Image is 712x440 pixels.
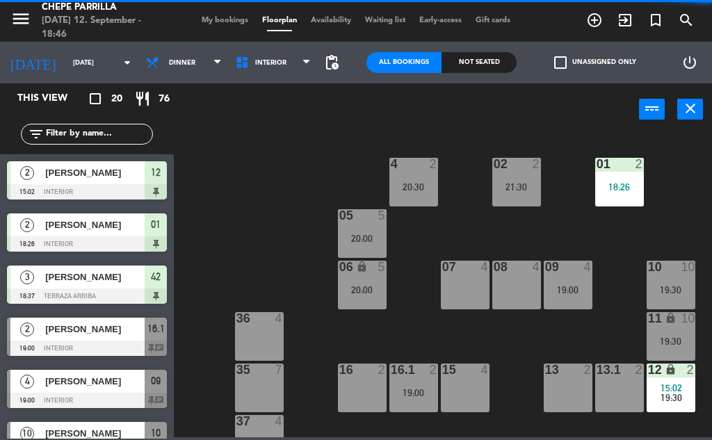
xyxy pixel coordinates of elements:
[583,364,592,376] div: 2
[480,364,489,376] div: 4
[429,158,437,170] div: 2
[554,56,567,69] span: check_box_outline_blank
[275,312,283,325] div: 4
[339,364,340,376] div: 16
[195,17,255,24] span: My bookings
[648,261,649,273] div: 10
[639,99,665,120] button: power_input
[442,364,443,376] div: 15
[20,375,34,389] span: 4
[681,312,695,325] div: 10
[45,322,145,336] span: [PERSON_NAME]
[554,56,636,69] label: Unassigned only
[389,388,438,398] div: 19:00
[44,127,152,142] input: Filter by name...
[665,364,677,375] i: lock
[442,261,443,273] div: 07
[255,59,286,67] span: Interior
[597,158,597,170] div: 01
[648,364,649,376] div: 12
[412,17,469,24] span: Early-access
[45,218,145,232] span: [PERSON_NAME]
[7,90,100,107] div: This view
[339,261,340,273] div: 06
[20,166,34,180] span: 2
[648,312,649,325] div: 11
[647,336,695,346] div: 19:30
[532,261,540,273] div: 4
[661,392,682,403] span: 19:30
[45,270,145,284] span: [PERSON_NAME]
[275,364,283,376] div: 7
[159,91,170,107] span: 76
[87,90,104,107] i: crop_square
[339,209,340,222] div: 05
[356,261,368,272] i: lock
[544,285,592,295] div: 19:00
[255,17,304,24] span: Floorplan
[545,261,546,273] div: 09
[111,91,122,107] span: 20
[45,374,145,389] span: [PERSON_NAME]
[682,100,699,117] i: close
[20,218,34,232] span: 2
[647,12,664,28] i: turned_in_not
[338,285,387,295] div: 20:00
[665,312,677,324] i: lock
[595,182,644,192] div: 18:26
[480,261,489,273] div: 4
[617,12,633,28] i: exit_to_app
[492,182,541,192] div: 21:30
[686,364,695,376] div: 2
[378,261,386,273] div: 5
[597,364,597,376] div: 13.1
[532,158,540,170] div: 2
[429,364,437,376] div: 2
[678,12,695,28] i: search
[378,209,386,222] div: 5
[169,59,195,67] span: Dinner
[647,285,695,295] div: 19:30
[236,312,237,325] div: 36
[151,268,161,285] span: 42
[28,126,44,142] i: filter_list
[119,54,136,71] i: arrow_drop_down
[583,261,592,273] div: 4
[586,12,603,28] i: add_circle_outline
[134,90,151,107] i: restaurant
[151,216,161,233] span: 01
[389,182,438,192] div: 20:30
[42,14,168,41] div: [DATE] 12. September - 18:46
[661,382,682,393] span: 15:02
[151,164,161,181] span: 12
[338,234,387,243] div: 20:00
[378,364,386,376] div: 2
[635,364,643,376] div: 2
[275,415,283,427] div: 4
[236,415,237,427] div: 37
[42,1,168,15] div: Chepe Parrilla
[677,99,703,120] button: close
[10,8,31,34] button: menu
[323,54,340,71] span: pending_actions
[147,320,165,337] span: 16.1
[10,8,31,29] i: menu
[442,52,517,73] div: Not seated
[681,54,698,71] i: power_settings_new
[20,270,34,284] span: 3
[545,364,546,376] div: 13
[644,100,661,117] i: power_input
[681,261,695,273] div: 10
[304,17,358,24] span: Availability
[366,52,442,73] div: All Bookings
[20,323,34,336] span: 2
[635,158,643,170] div: 2
[45,165,145,180] span: [PERSON_NAME]
[469,17,517,24] span: Gift cards
[236,364,237,376] div: 35
[151,373,161,389] span: 09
